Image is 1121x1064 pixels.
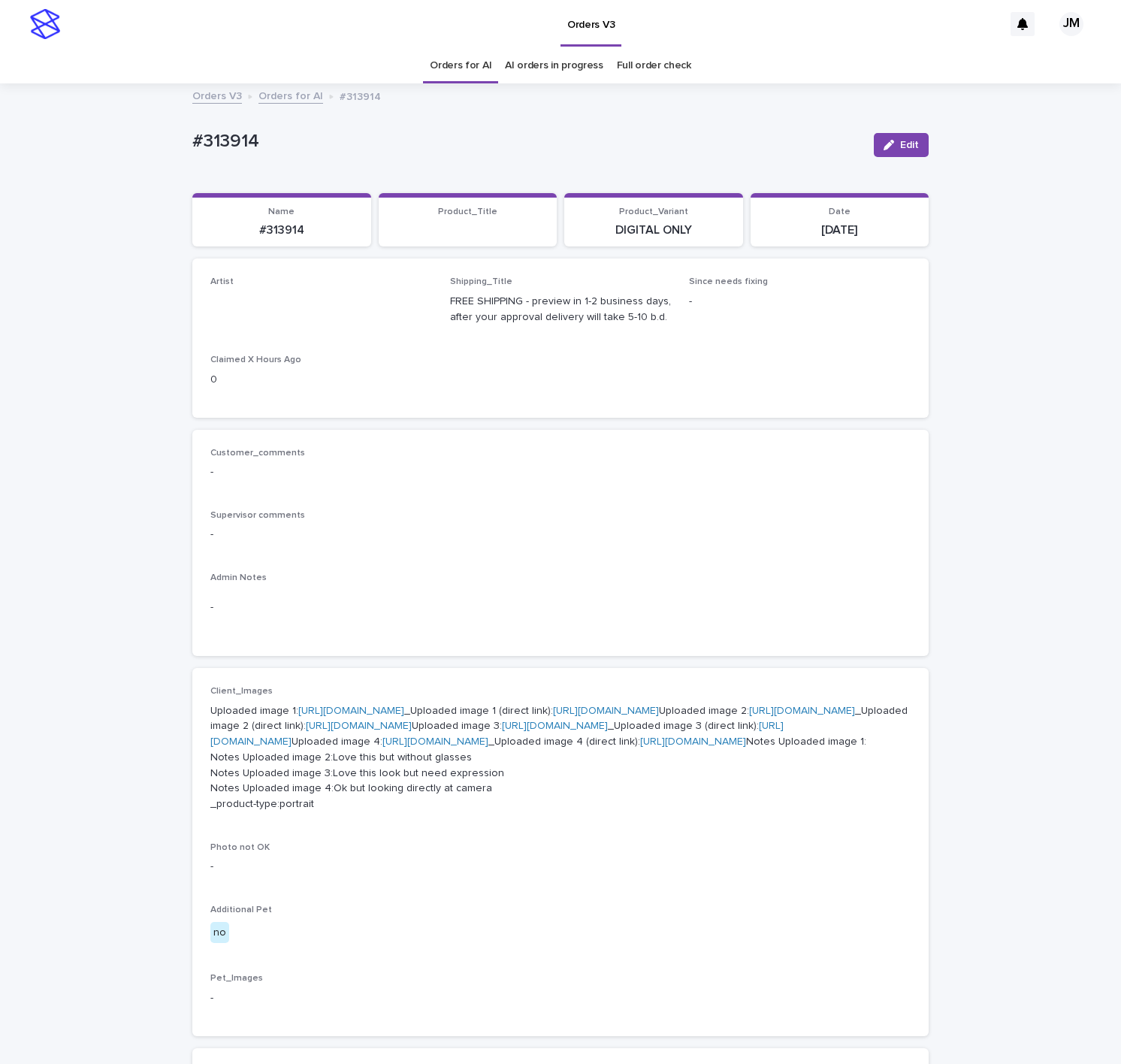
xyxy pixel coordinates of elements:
[210,355,301,364] span: Claimed X Hours Ago
[553,706,659,716] a: [URL][DOMAIN_NAME]
[1059,12,1083,36] div: JM
[210,511,305,520] span: Supervisor comments
[210,703,911,813] p: Uploaded image 1: _Uploaded image 1 (direct link): Uploaded image 2: _Uploaded image 2 (direct li...
[573,223,734,237] p: DIGITAL ONLY
[210,573,267,582] span: Admin Notes
[201,223,362,237] p: #313914
[210,990,911,1006] p: -
[210,974,263,983] span: Pet_Images
[619,207,688,216] span: Product_Variant
[430,48,491,83] a: Orders for AI
[210,859,911,875] p: -
[450,294,672,325] p: FREE SHIPPING - preview in 1-2 business days, after your approval delivery will take 5-10 b.d.
[749,706,855,716] a: [URL][DOMAIN_NAME]
[210,277,234,286] span: Artist
[306,721,412,731] a: [URL][DOMAIN_NAME]
[689,277,768,286] span: Since needs fixing
[438,207,497,216] span: Product_Title
[210,843,270,852] span: Photo not OK
[900,140,919,150] span: Edit
[689,294,911,310] p: -
[760,223,920,237] p: [DATE]
[192,131,862,153] p: #313914
[210,449,305,458] span: Customer_comments
[505,48,603,83] a: AI orders in progress
[192,86,242,104] a: Orders V3
[210,464,911,480] p: -
[268,207,295,216] span: Name
[258,86,323,104] a: Orders for AI
[640,736,746,747] a: [URL][DOMAIN_NAME]
[340,87,381,104] p: #313914
[30,9,60,39] img: stacker-logo-s-only.png
[210,527,911,543] p: -
[829,207,851,216] span: Date
[210,372,432,388] p: 0
[210,687,273,696] span: Client_Images
[874,133,929,157] button: Edit
[210,600,911,615] p: -
[382,736,488,747] a: [URL][DOMAIN_NAME]
[502,721,608,731] a: [URL][DOMAIN_NAME]
[210,905,272,914] span: Additional Pet
[210,922,229,944] div: no
[298,706,404,716] a: [URL][DOMAIN_NAME]
[617,48,691,83] a: Full order check
[450,277,512,286] span: Shipping_Title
